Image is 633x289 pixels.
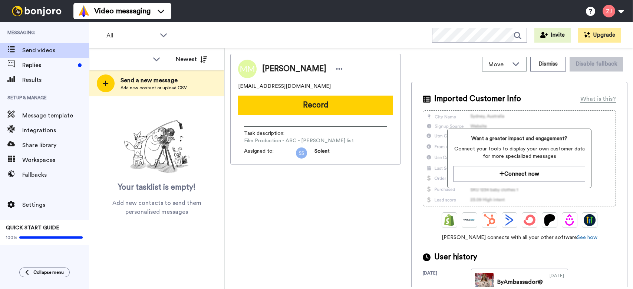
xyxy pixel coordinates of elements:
span: Task description : [244,130,296,137]
span: Send videos [22,46,89,55]
span: Move [488,60,508,69]
img: 0b839dd6-82da-4888-99f0-11aac6d37214.png [296,147,307,159]
img: Drip [564,214,576,226]
img: ActiveCampaign [504,214,515,226]
span: Replies [22,61,75,70]
button: Disable fallback [570,57,623,72]
button: Collapse menu [19,268,70,277]
img: bj-logo-header-white.svg [9,6,65,16]
span: [PERSON_NAME] connects with all your other software [423,234,616,241]
span: Fallbacks [22,170,89,179]
div: By Ambassador@ [497,278,543,286]
a: See how [577,235,597,240]
img: ConvertKit [524,214,535,226]
button: Newest [170,52,213,67]
span: Settings [22,200,89,209]
img: GoHighLevel [584,214,596,226]
img: Patreon [544,214,555,226]
button: Dismiss [530,57,566,72]
button: Upgrade [578,28,621,43]
span: Collapse menu [33,269,64,275]
img: Ontraport [464,214,475,226]
span: User history [434,252,477,263]
span: Message template [22,111,89,120]
img: vm-color.svg [78,5,90,17]
span: Share library [22,141,89,150]
span: Workspaces [22,156,89,165]
span: Video messaging [94,6,151,16]
span: Add new contacts to send them personalised messages [100,199,213,216]
span: Add new contact or upload CSV [121,85,187,91]
span: Send a new message [121,76,187,85]
img: ready-set-action.png [120,117,194,176]
span: [PERSON_NAME] [262,63,326,74]
img: Shopify [444,214,455,226]
img: Hubspot [484,214,495,226]
span: QUICK START GUIDE [6,225,59,230]
span: Assigned to: [244,147,296,159]
span: [EMAIL_ADDRESS][DOMAIN_NAME] [238,83,331,90]
span: Integrations [22,126,89,135]
button: Connect now [454,166,586,182]
button: Record [238,96,393,115]
span: 100% [6,235,17,240]
span: All [106,31,156,40]
span: Results [22,76,89,84]
span: Connect your tools to display your own customer data for more specialized messages [454,145,586,160]
img: Image of Madeline Mercer [238,60,257,78]
div: What is this? [580,94,616,103]
span: Imported Customer Info [434,93,521,104]
span: Film Production - ABC - [PERSON_NAME] list [244,137,354,144]
span: Want a greater impact and engagement? [454,135,586,142]
button: Invite [534,28,571,43]
span: Solent [314,147,330,159]
span: Your tasklist is empty! [118,182,196,193]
